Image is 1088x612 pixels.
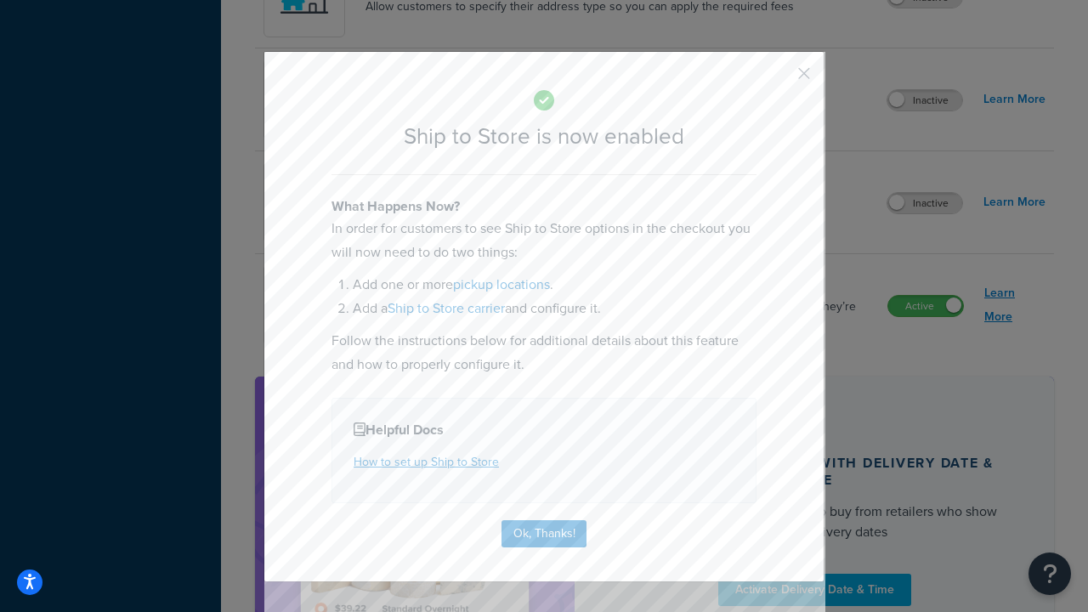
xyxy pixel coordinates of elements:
a: Ship to Store carrier [388,298,505,318]
p: In order for customers to see Ship to Store options in the checkout you will now need to do two t... [331,217,756,264]
p: Follow the instructions below for additional details about this feature and how to properly confi... [331,329,756,377]
li: Add one or more . [353,273,756,297]
h2: Ship to Store is now enabled [331,124,756,149]
button: Ok, Thanks! [501,520,586,547]
h4: What Happens Now? [331,196,756,217]
a: pickup locations [453,275,550,294]
li: Add a and configure it. [353,297,756,320]
h4: Helpful Docs [354,420,734,440]
a: How to set up Ship to Store [354,453,499,471]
